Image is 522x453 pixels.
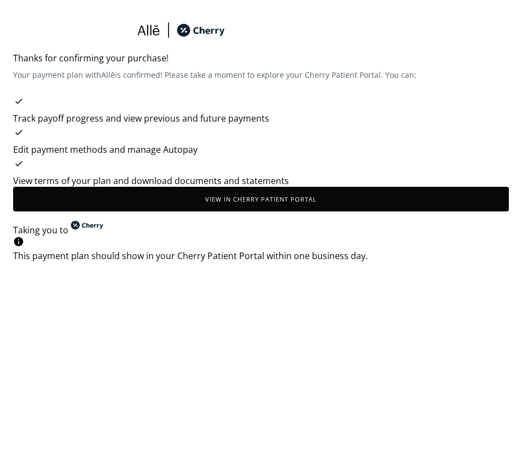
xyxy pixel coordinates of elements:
[13,156,25,172] img: svg%3e
[13,175,509,187] div: View terms of your plan and download documents and statements
[13,112,509,124] div: Track payoff progress and view previous and future payments
[13,236,24,247] img: svg%3e
[137,22,160,38] img: svg%3e
[13,250,509,262] div: This payment plan should show in your Cherry Patient Portal within one business day.
[13,187,509,211] button: View in Cherry patient portal
[71,217,103,233] img: cherry_black_logo-DrOE_MJI.svg
[13,52,509,64] span: Thanks for confirming your purchase!
[13,93,25,110] img: svg%3e
[13,124,25,141] img: svg%3e
[13,224,68,236] span: Taking you to
[13,70,509,80] span: Your payment plan with Allē is confirmed! Please take a moment to explore your Cherry Patient Por...
[177,22,225,38] img: cherry_black_logo-DrOE_MJI.svg
[13,144,509,156] div: Edit payment methods and manage Autopay
[160,22,177,38] img: svg%3e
